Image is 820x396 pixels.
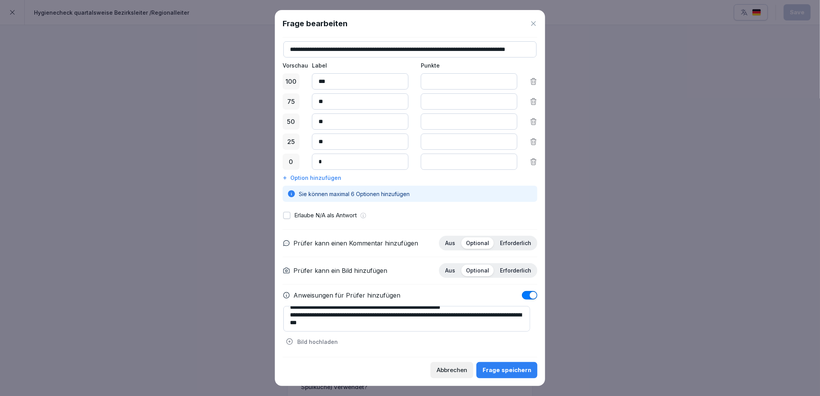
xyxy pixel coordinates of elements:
p: Optional [466,267,489,274]
div: 50 [283,113,300,130]
button: Abbrechen [430,362,473,378]
div: Abbrechen [437,366,467,374]
p: Aus [445,240,455,247]
div: 0 [283,154,300,170]
p: Aus [445,267,455,274]
div: Frage speichern [483,366,531,374]
p: Vorschau [283,61,300,69]
div: 100 [283,73,300,90]
p: Punkte [421,61,517,69]
p: Prüfer kann ein Bild hinzufügen [293,266,387,275]
p: Erforderlich [500,267,531,274]
p: Erlaube N/A als Antwort [294,211,357,220]
p: Prüfer kann einen Kommentar hinzufügen [293,239,418,248]
h1: Frage bearbeiten [283,18,347,29]
div: 25 [283,134,300,150]
p: Erforderlich [500,240,531,247]
p: Label [312,61,408,69]
div: 75 [283,93,300,110]
div: Option hinzufügen [283,174,537,182]
p: Anweisungen für Prüfer hinzufügen [293,291,400,300]
p: Optional [466,240,489,247]
button: Frage speichern [476,362,537,378]
p: Bild hochladen [297,338,338,346]
div: Sie können maximal 6 Optionen hinzufügen [283,186,537,202]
